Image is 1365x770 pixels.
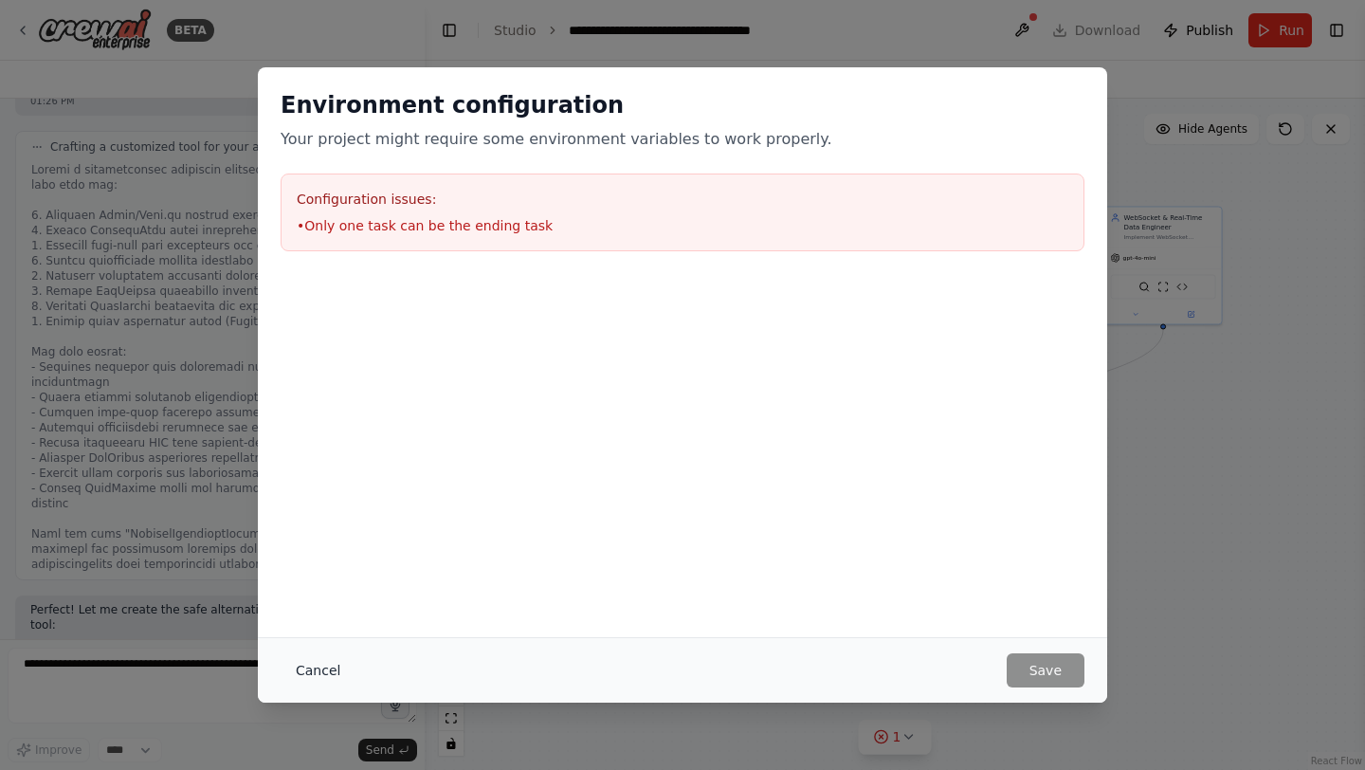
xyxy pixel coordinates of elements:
h3: Configuration issues: [297,190,1068,209]
button: Cancel [281,653,355,687]
li: • Only one task can be the ending task [297,216,1068,235]
p: Your project might require some environment variables to work properly. [281,128,1084,151]
button: Save [1007,653,1084,687]
h2: Environment configuration [281,90,1084,120]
